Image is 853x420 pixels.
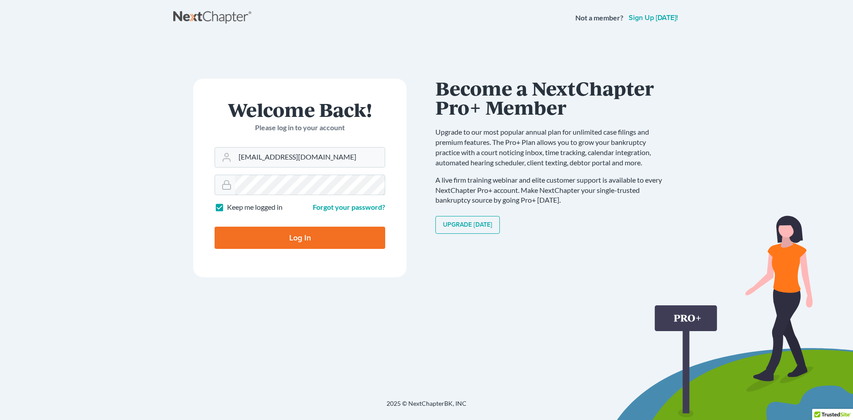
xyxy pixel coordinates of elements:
[173,399,680,415] div: 2025 © NextChapterBK, INC
[215,100,385,119] h1: Welcome Back!
[575,13,623,23] strong: Not a member?
[235,148,385,167] input: Email Address
[435,175,671,206] p: A live firm training webinar and elite customer support is available to every NextChapter Pro+ ac...
[627,14,680,21] a: Sign up [DATE]!
[435,79,671,116] h1: Become a NextChapter Pro+ Member
[435,216,500,234] a: Upgrade [DATE]
[227,202,283,212] label: Keep me logged in
[313,203,385,211] a: Forgot your password?
[435,127,671,168] p: Upgrade to our most popular annual plan for unlimited case filings and premium features. The Pro+...
[215,123,385,133] p: Please log in to your account
[215,227,385,249] input: Log In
